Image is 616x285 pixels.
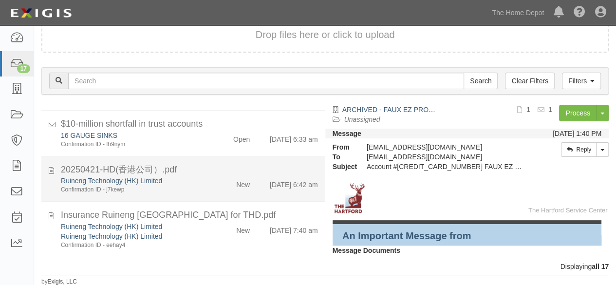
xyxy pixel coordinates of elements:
a: Unassigned [344,115,380,123]
div: New [236,222,250,235]
div: Confirmation ID - j7kewp [61,186,205,194]
div: Ruineng Technology (HK) Limited [61,231,205,241]
b: all 17 [592,263,609,270]
a: The Home Depot [487,3,549,22]
strong: Message [333,130,361,137]
a: Exigis, LLC [48,278,77,285]
a: Clear Filters [505,73,554,89]
div: Confirmation ID - eehay4 [61,241,205,249]
a: ARCHIVED - FAUX EZ PRODUCTS INC [342,106,466,114]
div: Open [233,131,250,144]
input: Search [464,73,498,89]
b: 1 [526,106,530,114]
td: An Important Message from The [GEOGRAPHIC_DATA] [342,229,592,257]
input: Search [68,73,464,89]
a: Process [559,105,597,121]
div: Displaying [34,262,616,271]
div: [DATE] 1:40 PM [553,129,601,138]
div: 20250421-HD(香港公司）.pdf [61,164,318,176]
a: Filters [562,73,601,89]
strong: To [325,152,359,162]
a: 16 GAUGE SINKS [61,132,117,139]
div: [DATE] 6:42 am [270,176,318,190]
div: New [236,176,250,190]
div: Account #100000002219607 FAUX EZ PRODUCTS INC [359,162,531,171]
a: Reply [561,142,597,157]
a: Ruineng Technology (HK) Limited [61,223,162,230]
p: AUTOMATIC RENEWAL CERTIFICATE.Pdf [333,255,602,265]
div: [DATE] 6:33 am [270,131,318,144]
div: Insurance Ruineng Hongkong for THD.pdf [61,209,318,222]
div: 17 [17,64,30,73]
a: Ruineng Technology (HK) Limited [61,232,162,240]
button: Drop files here or click to upload [256,28,395,42]
div: Ruineng Technology (HK) Limited [61,222,205,231]
div: [DATE] 7:40 am [270,222,318,235]
strong: From [325,142,359,152]
b: 1 [548,106,552,114]
div: party-tmphnn@sbainsurance.homedepot.com [359,152,531,162]
div: Confirmation ID - fh9nym [61,140,205,149]
strong: Subject [325,162,359,171]
div: Ruineng Technology (HK) Limited [61,176,205,186]
a: Ruineng Technology (HK) Limited [61,177,162,185]
i: Help Center - Complianz [574,7,585,19]
div: [EMAIL_ADDRESS][DOMAIN_NAME] [359,142,531,152]
div: $10-million shortfall in trust accounts [61,118,318,131]
strong: Message Documents [333,247,400,254]
img: logo-5460c22ac91f19d4615b14bd174203de0afe785f0fc80cf4dbbc73dc1793850b.png [7,4,75,22]
img: The Hartford [333,181,367,215]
